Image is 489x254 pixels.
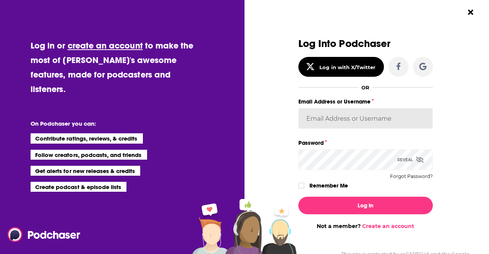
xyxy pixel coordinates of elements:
li: On Podchaser you can: [31,120,183,127]
button: Forgot Password? [390,174,433,179]
label: Password [298,138,433,148]
img: Podchaser - Follow, Share and Rate Podcasts [8,227,81,242]
div: OR [361,84,369,91]
button: Close Button [463,5,478,19]
button: Log in with X/Twitter [298,57,384,77]
li: Follow creators, podcasts, and friends [31,150,147,160]
li: Create podcast & episode lists [31,182,126,192]
li: Get alerts for new releases & credits [31,166,140,176]
label: Remember Me [309,181,348,191]
h3: Log Into Podchaser [298,38,433,49]
a: create an account [68,40,143,51]
li: Contribute ratings, reviews, & credits [31,133,143,143]
div: Reveal [397,149,424,170]
div: Log in with X/Twitter [319,64,376,70]
input: Email Address or Username [298,108,433,129]
div: Not a member? [298,223,433,230]
button: Log In [298,197,433,214]
a: Podchaser - Follow, Share and Rate Podcasts [8,227,75,242]
label: Email Address or Username [298,97,433,107]
a: Create an account [362,223,414,230]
